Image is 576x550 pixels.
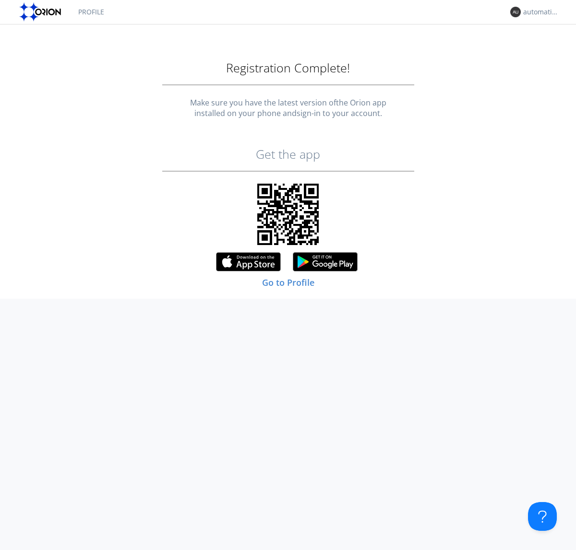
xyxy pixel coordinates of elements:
[19,2,64,22] img: orion-labs-logo.svg
[528,502,557,531] iframe: Toggle Customer Support
[510,7,521,17] img: 373638.png
[293,252,360,276] img: googleplay.svg
[262,277,314,288] a: Go to Profile
[216,252,283,276] img: appstore.svg
[523,7,559,17] div: automation+changelanguage+1756415423
[10,97,566,119] div: Make sure you have the latest version of the Orion app installed on your phone and sign-in to you...
[10,148,566,161] h2: Get the app
[257,184,319,245] img: qrcode.svg
[10,61,566,75] h1: Registration Complete!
